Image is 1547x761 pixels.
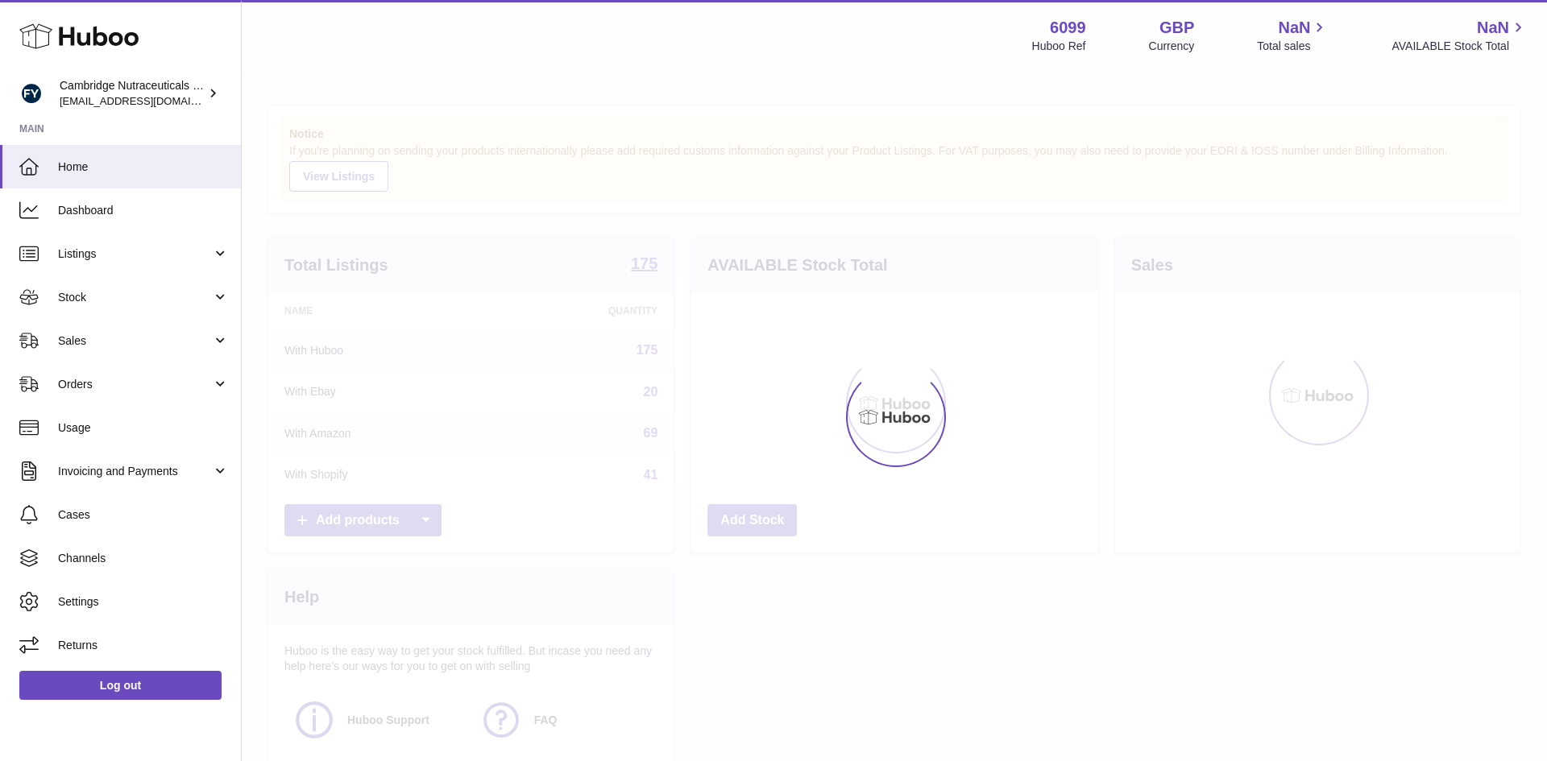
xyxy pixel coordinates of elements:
[1477,17,1509,39] span: NaN
[1257,39,1329,54] span: Total sales
[58,464,212,479] span: Invoicing and Payments
[60,94,237,107] span: [EMAIL_ADDRESS][DOMAIN_NAME]
[1391,39,1528,54] span: AVAILABLE Stock Total
[58,638,229,653] span: Returns
[1278,17,1310,39] span: NaN
[1149,39,1195,54] div: Currency
[1159,17,1194,39] strong: GBP
[58,290,212,305] span: Stock
[19,671,222,700] a: Log out
[1391,17,1528,54] a: NaN AVAILABLE Stock Total
[1257,17,1329,54] a: NaN Total sales
[58,507,229,523] span: Cases
[1032,39,1086,54] div: Huboo Ref
[58,246,212,262] span: Listings
[58,551,229,566] span: Channels
[58,333,212,349] span: Sales
[58,420,229,436] span: Usage
[1050,17,1086,39] strong: 6099
[60,78,205,109] div: Cambridge Nutraceuticals Ltd
[58,594,229,610] span: Settings
[58,203,229,218] span: Dashboard
[58,377,212,392] span: Orders
[58,159,229,175] span: Home
[19,81,44,105] img: huboo@camnutra.com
